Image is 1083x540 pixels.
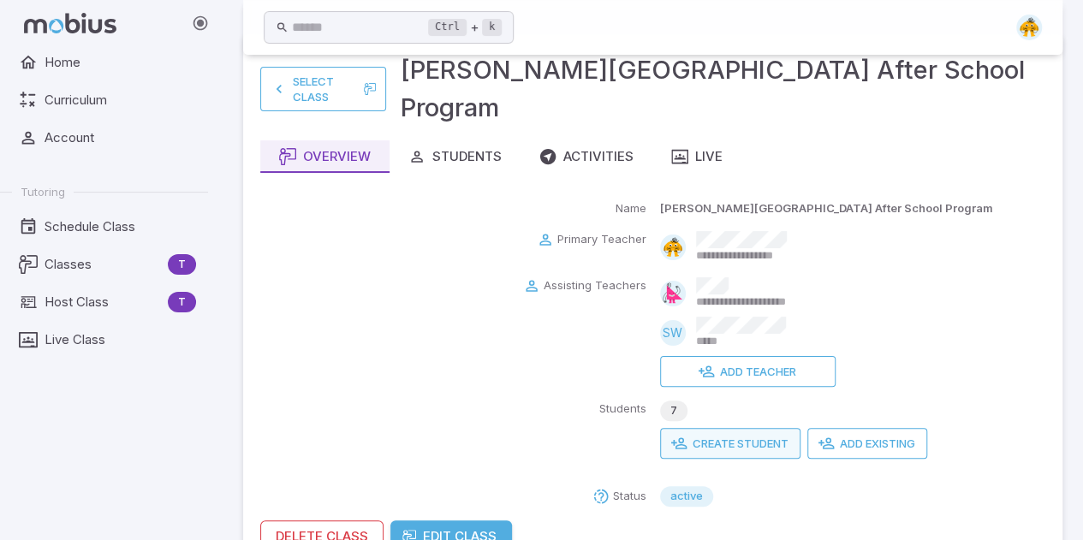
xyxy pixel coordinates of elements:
[45,91,196,110] span: Curriculum
[279,147,371,166] div: Overview
[260,67,386,111] a: Select Class
[616,200,646,217] p: Name
[428,19,467,36] kbd: Ctrl
[660,234,686,260] img: semi-circle.svg
[544,277,646,294] p: Assisting Teachers
[1016,15,1042,40] img: semi-circle.svg
[45,293,161,312] span: Host Class
[807,428,927,459] button: Add Existing
[660,356,836,387] button: Add Teacher
[660,320,686,346] div: SW
[599,401,646,418] p: Students
[168,256,196,273] span: T
[660,488,713,505] span: active
[45,330,196,349] span: Live Class
[428,17,502,38] div: +
[408,147,502,166] div: Students
[660,200,993,217] p: [PERSON_NAME][GEOGRAPHIC_DATA] After School Program
[660,402,687,419] span: 7
[21,184,65,199] span: Tutoring
[45,217,196,236] span: Schedule Class
[671,147,723,166] div: Live
[45,255,161,274] span: Classes
[613,488,646,505] p: Status
[168,294,196,311] span: T
[539,147,634,166] div: Activities
[400,51,1045,127] h3: [PERSON_NAME][GEOGRAPHIC_DATA] After School Program
[660,281,686,306] img: right-triangle.svg
[45,53,196,72] span: Home
[482,19,502,36] kbd: k
[45,128,196,147] span: Account
[557,231,646,248] p: Primary Teacher
[660,428,800,459] button: Create Student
